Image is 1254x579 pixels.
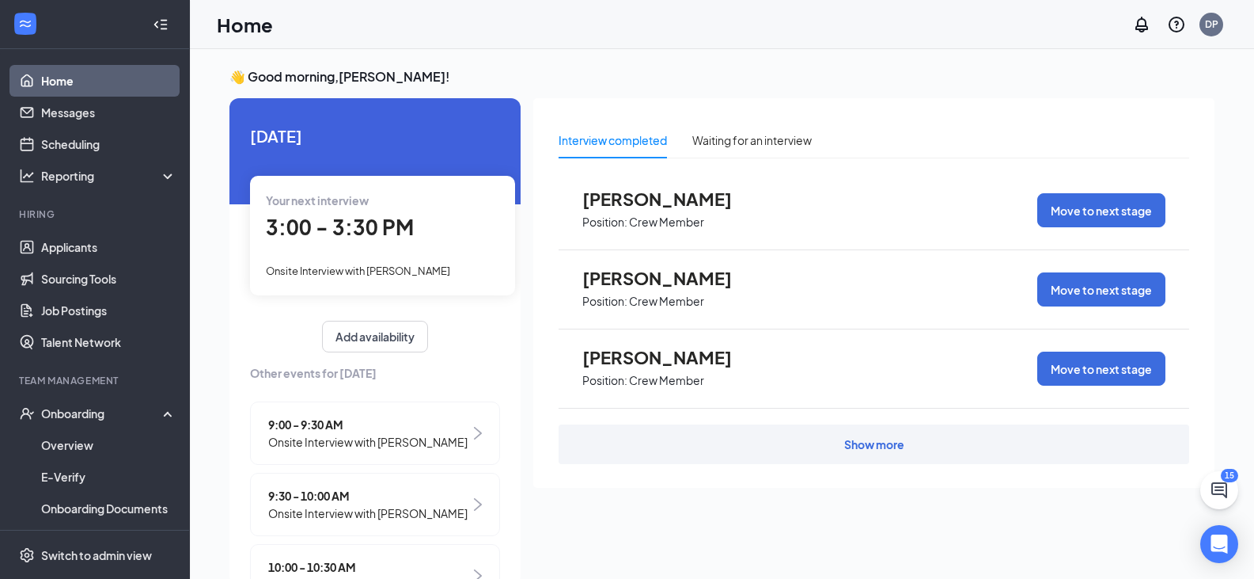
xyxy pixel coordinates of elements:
[19,374,173,387] div: Team Management
[19,547,35,563] svg: Settings
[582,189,756,209] span: [PERSON_NAME]
[268,487,468,505] span: 9:30 - 10:00 AM
[844,436,904,452] div: Show more
[153,17,169,32] svg: Collapse
[41,406,163,421] div: Onboarding
[1132,15,1151,34] svg: Notifications
[692,131,812,149] div: Waiting for an interview
[1037,272,1165,307] button: Move to next stage
[1205,17,1218,31] div: DP
[268,416,468,433] span: 9:00 - 9:30 AM
[17,16,33,32] svg: WorkstreamLogo
[41,295,176,326] a: Job Postings
[19,168,35,184] svg: Analysis
[41,493,176,524] a: Onboarding Documents
[629,373,704,388] p: Crew Member
[1200,471,1238,509] button: ChatActive
[629,215,704,230] p: Crew Member
[266,214,414,240] span: 3:00 - 3:30 PM
[1037,193,1165,227] button: Move to next stage
[582,373,627,388] p: Position:
[559,131,667,149] div: Interview completed
[19,406,35,421] svg: UserCheck
[268,433,468,451] span: Onsite Interview with [PERSON_NAME]
[266,193,369,208] span: Your next interview
[582,268,756,288] span: [PERSON_NAME]
[217,11,273,38] h1: Home
[41,168,177,184] div: Reporting
[41,128,176,160] a: Scheduling
[19,208,173,221] div: Hiring
[1210,481,1229,500] svg: ChatActive
[582,294,627,309] p: Position:
[629,294,704,309] p: Crew Member
[229,68,1214,86] h3: 👋 Good morning, [PERSON_NAME] !
[1200,525,1238,563] div: Open Intercom Messenger
[250,364,500,382] span: Other events for [DATE]
[41,429,176,461] a: Overview
[322,321,428,352] button: Add availability
[582,347,756,368] span: [PERSON_NAME]
[41,97,176,128] a: Messages
[41,263,176,295] a: Sourcing Tools
[41,524,176,556] a: Activity log
[41,547,152,563] div: Switch to admin view
[266,265,450,277] span: Onsite Interview with [PERSON_NAME]
[41,326,176,358] a: Talent Network
[41,231,176,263] a: Applicants
[268,558,468,576] span: 10:00 - 10:30 AM
[250,124,500,148] span: [DATE]
[41,65,176,97] a: Home
[1037,352,1165,386] button: Move to next stage
[582,215,627,230] p: Position:
[1221,469,1238,482] div: 15
[1167,15,1186,34] svg: QuestionInfo
[41,461,176,493] a: E-Verify
[268,505,468,522] span: Onsite Interview with [PERSON_NAME]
